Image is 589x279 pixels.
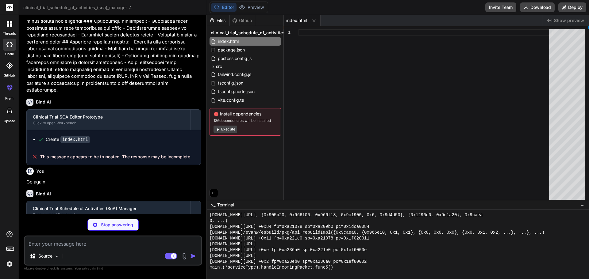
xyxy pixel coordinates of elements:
[217,79,244,87] span: tsconfig.json
[4,73,15,78] label: GitHub
[558,2,586,12] button: Deploy
[210,253,256,259] span: [DOMAIN_NAME][URL]
[214,111,277,117] span: Install dependencies
[211,3,237,12] button: Editor
[210,265,333,270] span: main.(*serviceType).handleIncomingPacket.func5()
[210,259,367,265] span: [DOMAIN_NAME][URL] +0x2 fp=0xa23eb0 sp=0xa236a0 pc=0x1ef80002
[217,96,244,104] span: vite.config.ts
[230,17,255,24] div: Github
[217,71,252,78] span: tailwind.config.js
[3,31,16,36] label: threads
[27,201,191,221] button: Clinical Trial Schedule of Activities (SoA) ManagerClick to open Workbench
[27,110,191,130] button: Clinical Trial SOA Editor PrototypeClick to open Workbench
[24,266,202,271] p: Always double-check its answers. Your in Bind
[210,247,367,253] span: [DOMAIN_NAME][URL] +0xe fp=0xa236a0 sp=0xa221e0 pc=0x1ef6000e
[554,17,584,24] span: Show preview
[46,136,90,143] div: Create
[485,2,516,12] button: Invite Team
[5,96,13,101] label: prem
[33,114,184,120] div: Clinical Trial SOA Editor Prototype
[36,99,51,105] h6: Bind AI
[210,224,369,230] span: [DOMAIN_NAME][URL] +0x84 fp=0xa21078 sp=0xa209b0 pc=0x1dca0084
[237,3,267,12] button: Preview
[33,212,184,217] div: Click to open Workbench
[207,17,229,24] div: Files
[211,30,319,36] span: clinical_trial_schedule_of_activities_(soa)_manager
[520,2,555,12] button: Download
[210,241,256,247] span: [DOMAIN_NAME][URL]
[581,202,584,208] span: −
[210,212,483,218] span: [DOMAIN_NAME][URL], {0x905b20, 0x966f00, 0x966f18, 0x9c1900, 0x6, 0x9d4d50}, {0x1296e0, 0x9c1a20}...
[38,253,52,259] p: Source
[5,51,14,57] label: code
[214,126,237,133] button: Execute
[36,168,44,174] h6: You
[214,118,277,123] span: 186 dependencies will be installed
[210,236,369,241] span: [DOMAIN_NAME][URL] +0x11 fp=0xa221e0 sp=0xa21078 pc=0x1f020011
[286,17,307,24] span: index.html
[216,63,222,70] span: src
[4,259,15,269] img: settings
[217,46,245,54] span: package.json
[101,222,133,228] p: Stop answering
[23,5,133,11] span: clinical_trial_schedule_of_activities_(soa)_manager
[210,218,228,224] span: 0, ...)
[33,205,184,212] div: Clinical Trial Schedule of Activities (SoA) Manager
[33,121,184,126] div: Click to open Workbench
[284,29,291,36] div: 1
[217,55,252,62] span: postcss.config.js
[4,119,15,124] label: Upload
[217,202,234,208] span: Terminal
[40,154,191,160] span: This message appears to be truncated. The response may be incomplete.
[210,230,545,236] span: [DOMAIN_NAME]/evanw/esbuild/pkg/api.rebuildImpl({0x9caea0, {0x966e10, 0x1, 0x1}, {0x0, 0x0, 0x0},...
[181,253,188,260] img: attachment
[190,253,196,259] img: icon
[26,179,201,186] p: Go again
[60,136,90,143] code: index.html
[217,88,255,95] span: tsconfig.node.json
[579,200,585,210] button: −
[217,38,239,45] span: index.html
[54,254,60,259] img: Pick Models
[82,266,93,270] span: privacy
[211,202,215,208] span: >_
[36,191,51,197] h6: Bind AI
